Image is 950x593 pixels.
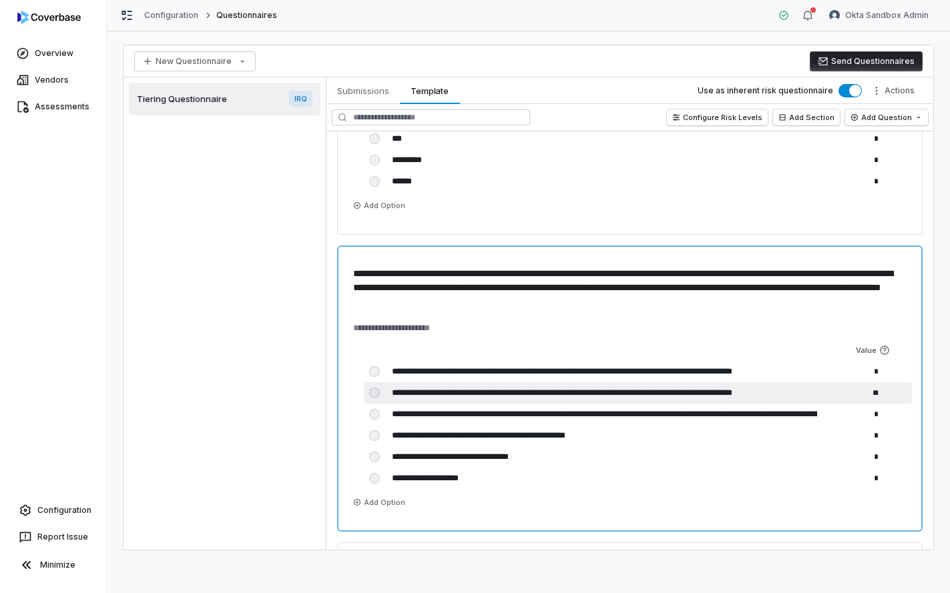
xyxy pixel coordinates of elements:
[137,93,227,105] span: Tiering Questionnaire
[821,5,937,25] button: Okta Sandbox Admin avatarOkta Sandbox Admin
[867,81,923,101] button: More actions
[5,525,101,549] button: Report Issue
[845,10,929,21] span: Okta Sandbox Admin
[698,85,833,96] label: Use as inherent risk questionnaire
[332,82,395,99] span: Submissions
[3,95,103,119] a: Assessments
[216,10,278,21] span: Questionnaires
[845,109,928,125] button: Add Question
[667,109,768,125] button: Configure Risk Levels
[348,494,411,510] button: Add Option
[5,552,101,578] button: Minimize
[773,109,840,125] button: Add Section
[810,51,923,71] button: Send Questionnaires
[5,498,101,522] a: Configuration
[17,11,81,24] img: logo-D7KZi-bG.svg
[405,82,454,99] span: Template
[3,41,103,65] a: Overview
[144,10,199,21] a: Configuration
[289,91,312,107] span: IRQ
[856,345,909,356] span: Value
[348,197,411,213] button: Add Option
[829,10,840,21] img: Okta Sandbox Admin avatar
[3,68,103,92] a: Vendors
[129,83,320,115] a: Tiering QuestionnaireIRQ
[134,51,256,71] button: New Questionnaire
